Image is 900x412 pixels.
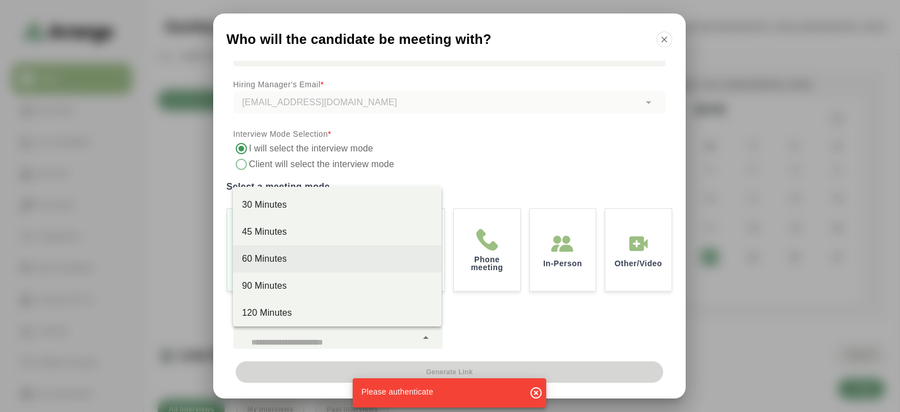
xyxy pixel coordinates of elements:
img: Phone meeting [476,229,498,251]
label: Client will select the interview mode [249,156,397,172]
p: Phone meeting [463,256,511,271]
p: In-Person [543,259,582,267]
div: 45 Minutes [242,225,432,239]
div: 60 Minutes [242,252,432,266]
div: 120 Minutes [242,306,432,320]
p: Other/Video [614,259,662,267]
p: Hiring Manager's Email [233,78,665,91]
span: Who will the candidate be meeting with? [227,33,492,46]
p: Interview Mode Selection [233,127,665,141]
label: I will select the interview mode [249,141,374,156]
img: In-Person [551,232,574,255]
div: 30 Minutes [242,198,432,212]
span: Please authenticate [362,387,434,396]
div: 90 Minutes [242,279,432,293]
label: Select a meeting mode [227,179,672,195]
img: In-Person [627,232,650,255]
